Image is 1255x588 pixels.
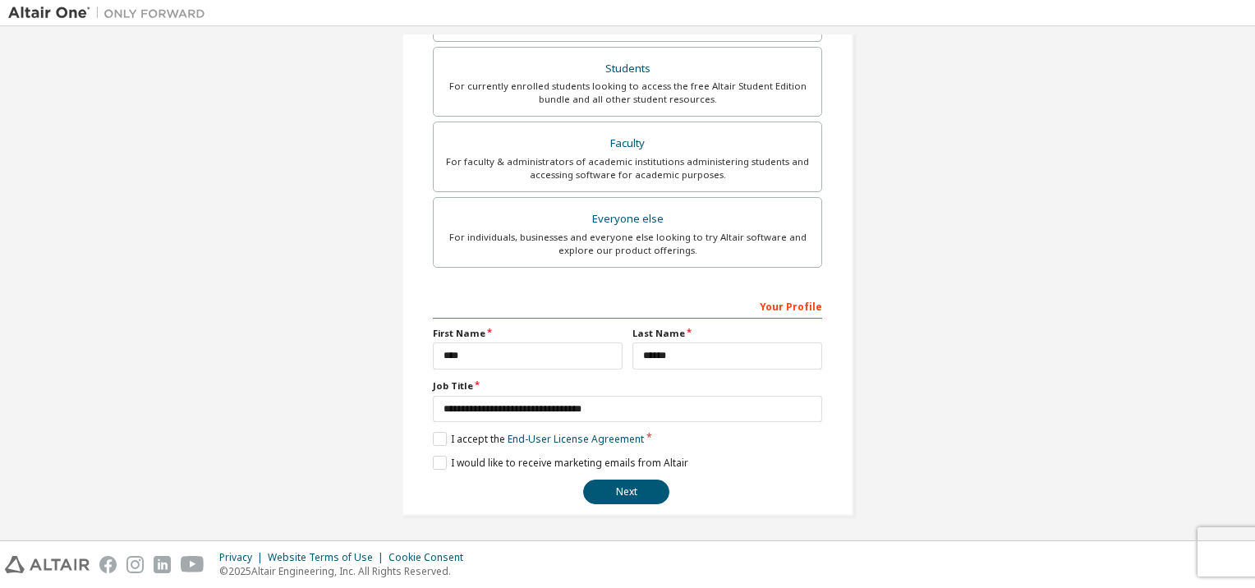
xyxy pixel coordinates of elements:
[444,155,811,181] div: For faculty & administrators of academic institutions administering students and accessing softwa...
[388,551,473,564] div: Cookie Consent
[99,556,117,573] img: facebook.svg
[154,556,171,573] img: linkedin.svg
[8,5,214,21] img: Altair One
[433,379,822,393] label: Job Title
[583,480,669,504] button: Next
[433,327,623,340] label: First Name
[219,551,268,564] div: Privacy
[508,432,644,446] a: End-User License Agreement
[433,292,822,319] div: Your Profile
[444,132,811,155] div: Faculty
[444,57,811,80] div: Students
[444,231,811,257] div: For individuals, businesses and everyone else looking to try Altair software and explore our prod...
[433,432,644,446] label: I accept the
[444,208,811,231] div: Everyone else
[433,456,688,470] label: I would like to receive marketing emails from Altair
[632,327,822,340] label: Last Name
[5,556,90,573] img: altair_logo.svg
[126,556,144,573] img: instagram.svg
[181,556,205,573] img: youtube.svg
[219,564,473,578] p: © 2025 Altair Engineering, Inc. All Rights Reserved.
[268,551,388,564] div: Website Terms of Use
[444,80,811,106] div: For currently enrolled students looking to access the free Altair Student Edition bundle and all ...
